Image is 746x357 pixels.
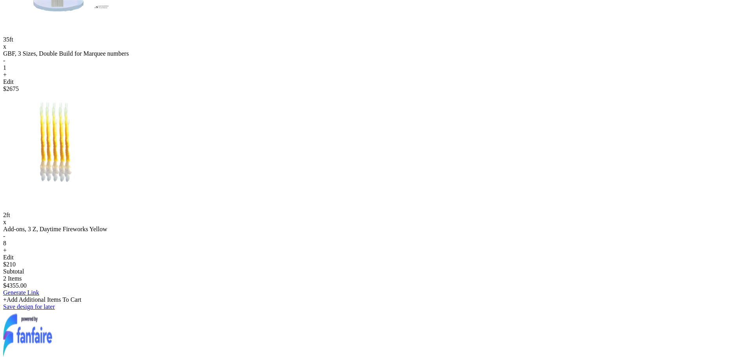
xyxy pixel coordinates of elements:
div: - [3,233,743,240]
div: - [3,57,743,64]
div: + [3,247,743,254]
div: $ 2675 [3,85,743,92]
a: Generate Link [3,289,39,296]
div: 35 ft [3,36,743,43]
div: x [3,219,743,226]
div: 1 [3,64,743,71]
div: Add-ons, 3 Z, Daytime Fireworks Yellow [3,226,743,233]
div: Edit [3,78,743,85]
div: GBF, 3 Sizes, Double Build for Marquee numbers [3,50,743,57]
div: Edit [3,254,743,261]
div: 2 ft [3,212,743,219]
div: + [3,71,743,78]
div: $4355.00 [3,282,743,289]
div: 8 [3,240,743,247]
a: Save design for later [3,303,55,310]
div: Subtotal [3,268,743,275]
div: +Add Additional Items To Cart [3,296,743,303]
div: $ 210 [3,261,743,268]
div: 2 Items [3,275,743,282]
div: x [3,43,743,50]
